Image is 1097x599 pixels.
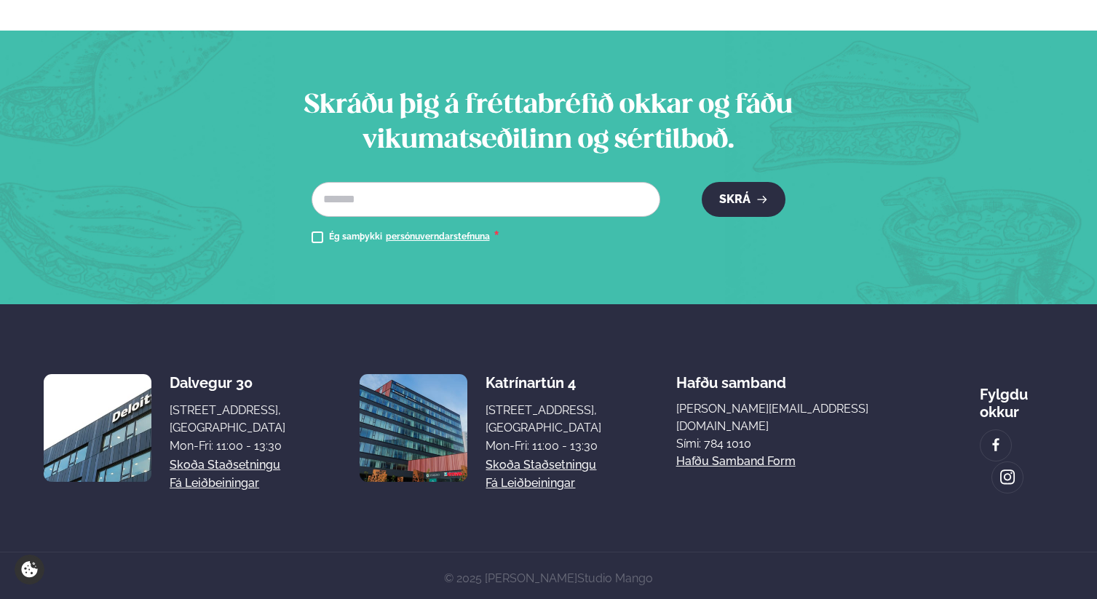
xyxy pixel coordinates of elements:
img: image alt [999,469,1015,485]
a: image alt [981,430,1011,461]
a: Cookie settings [15,555,44,584]
h2: Skráðu þig á fréttabréfið okkar og fáðu vikumatseðilinn og sértilboð. [262,89,835,159]
a: Skoða staðsetningu [170,456,280,474]
div: [STREET_ADDRESS], [GEOGRAPHIC_DATA] [170,402,285,437]
div: Mon-Fri: 11:00 - 13:30 [486,437,601,455]
a: Fá leiðbeiningar [486,475,575,492]
a: Studio Mango [577,571,653,585]
div: Fylgdu okkur [980,374,1053,421]
div: Ég samþykki [329,229,499,246]
span: Hafðu samband [676,362,786,392]
p: Sími: 784 1010 [676,435,906,453]
a: image alt [992,462,1023,493]
div: Mon-Fri: 11:00 - 13:30 [170,437,285,455]
button: Skrá [702,182,785,217]
div: [STREET_ADDRESS], [GEOGRAPHIC_DATA] [486,402,601,437]
a: [PERSON_NAME][EMAIL_ADDRESS][DOMAIN_NAME] [676,400,906,435]
a: persónuverndarstefnuna [386,231,490,243]
a: Skoða staðsetningu [486,456,596,474]
img: image alt [988,437,1004,453]
span: © 2025 [PERSON_NAME] [444,571,653,585]
img: image alt [360,374,467,482]
a: Fá leiðbeiningar [170,475,259,492]
div: Katrínartún 4 [486,374,601,392]
div: Dalvegur 30 [170,374,285,392]
img: image alt [44,374,151,482]
a: Hafðu samband form [676,453,796,470]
